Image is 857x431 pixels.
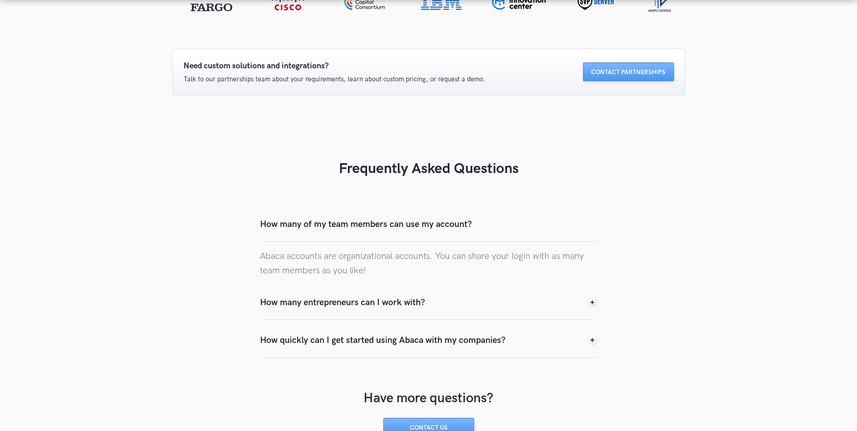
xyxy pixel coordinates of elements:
[260,333,506,347] div: How quickly can I get started using Abaca with my companies?
[260,249,597,278] p: Abaca accounts are organizational accounts. You can share your login with as many team members as...
[260,242,597,278] nav: How many of my team members can use my account?
[588,335,597,345] img: Expand icon to open the FAQ's responses
[260,323,597,358] div: How quickly can I get started using Abaca with my companies?
[184,74,485,84] p: Talk to our partnerships team about your requirements, learn about custom pricing, or request a d...
[172,160,685,207] h3: Frequently Asked Questions
[260,285,597,320] div: How many entrepreneurs can I work with?
[260,218,472,231] div: How many of my team members can use my account?
[583,62,674,81] a: Contact Partnerships
[588,219,597,229] img: Collapse icon to hide the FAQ's responses
[260,296,425,309] div: How many entrepreneurs can I work with?
[588,298,597,307] img: Expand icon to open the FAQ's responses
[184,60,485,72] p: Need custom solutions and integrations?
[363,389,494,407] h4: Have more questions?
[260,207,597,242] div: How many of my team members can use my account?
